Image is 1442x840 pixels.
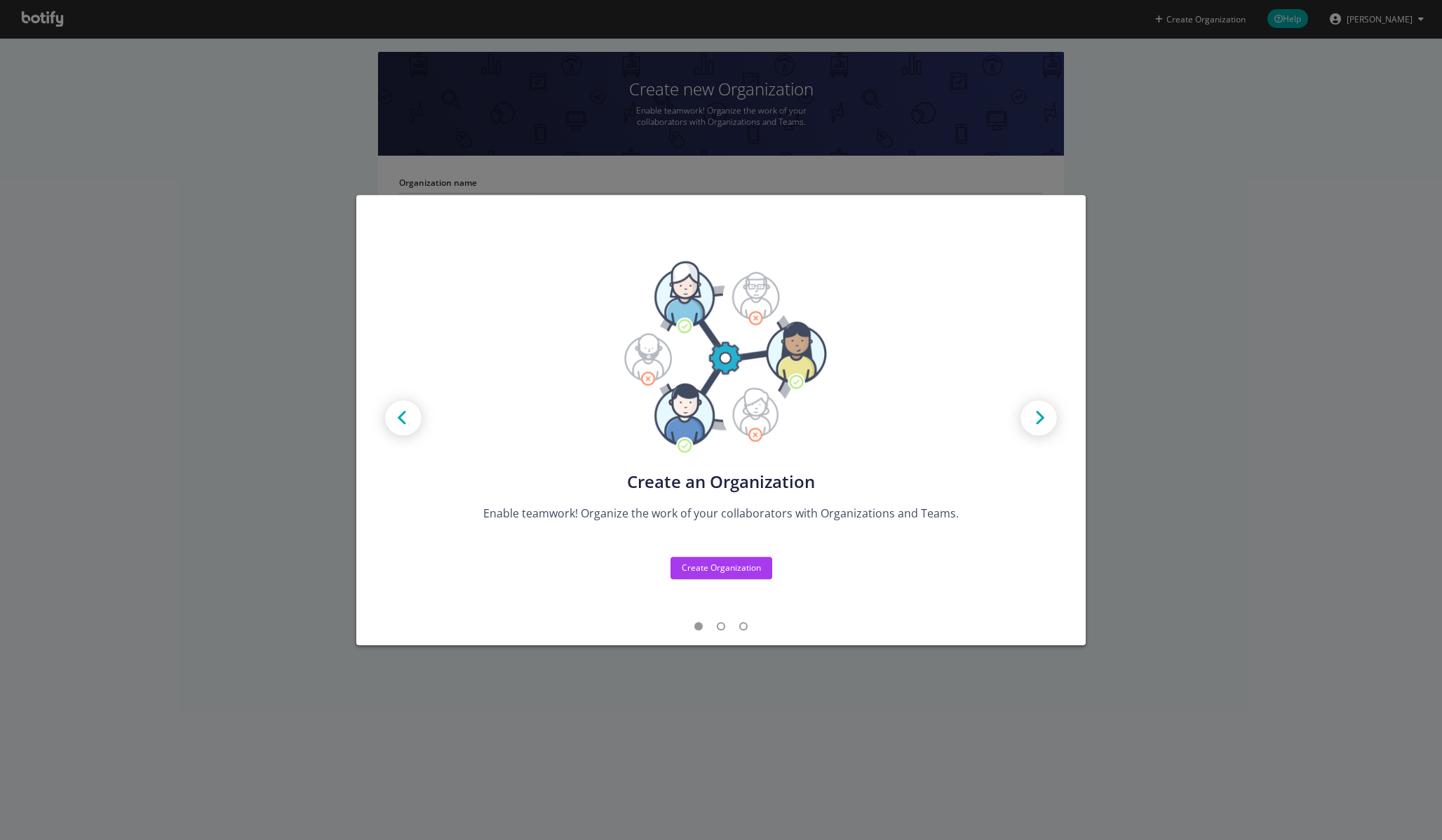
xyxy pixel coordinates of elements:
div: Create an Organization [471,472,971,492]
div: modal [356,195,1086,645]
img: Prev arrow [372,388,435,451]
img: Tutorial [615,261,826,454]
div: Enable teamwork! Organize the work of your collaborators with Organizations and Teams. [471,506,971,522]
div: Create Organization [682,562,761,574]
img: Next arrow [1007,388,1070,451]
button: Create Organization [671,557,772,579]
